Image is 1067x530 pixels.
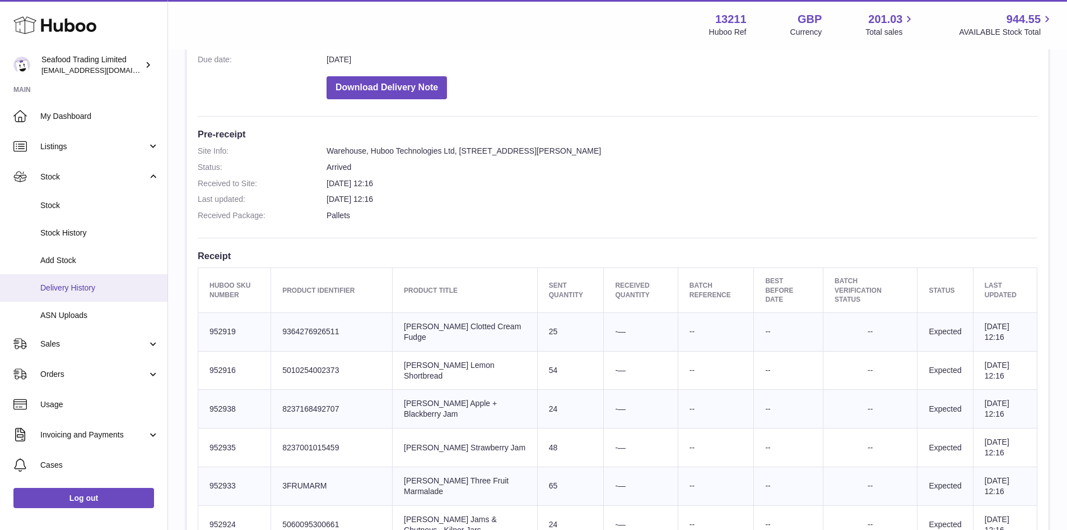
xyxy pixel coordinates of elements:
[917,312,973,351] td: Expected
[198,312,271,351] td: 952919
[790,27,822,38] div: Currency
[198,210,327,221] dt: Received Package:
[537,268,604,313] th: Sent Quantity
[198,390,271,428] td: 952938
[393,428,538,467] td: [PERSON_NAME] Strawberry Jam
[198,351,271,390] td: 952916
[973,428,1037,467] td: [DATE] 12:16
[198,128,1037,140] h3: Pre-receipt
[604,390,678,428] td: -—
[198,54,327,65] dt: Due date:
[13,488,154,508] a: Log out
[271,467,393,506] td: 3FRUMARM
[973,312,1037,351] td: [DATE] 12:16
[393,312,538,351] td: [PERSON_NAME] Clotted Cream Fudge
[327,194,1037,205] dd: [DATE] 12:16
[537,390,604,428] td: 24
[537,467,604,506] td: 65
[959,12,1054,38] a: 944.55 AVAILABLE Stock Total
[917,390,973,428] td: Expected
[1007,12,1041,27] span: 944.55
[798,12,822,27] strong: GBP
[271,312,393,351] td: 9364276926511
[835,519,906,530] div: --
[868,12,902,27] span: 201.03
[198,268,271,313] th: Huboo SKU Number
[678,351,754,390] td: --
[327,76,447,99] button: Download Delivery Note
[198,194,327,205] dt: Last updated:
[40,310,159,321] span: ASN Uploads
[40,399,159,410] span: Usage
[835,404,906,414] div: --
[41,54,142,76] div: Seafood Trading Limited
[917,428,973,467] td: Expected
[754,467,823,506] td: --
[393,268,538,313] th: Product title
[40,255,159,266] span: Add Stock
[754,312,823,351] td: --
[678,467,754,506] td: --
[835,443,906,453] div: --
[327,54,1037,65] dd: [DATE]
[604,351,678,390] td: -—
[917,351,973,390] td: Expected
[40,200,159,211] span: Stock
[604,428,678,467] td: -—
[40,172,147,182] span: Stock
[973,351,1037,390] td: [DATE] 12:16
[327,146,1037,156] dd: Warehouse, Huboo Technologies Ltd, [STREET_ADDRESS][PERSON_NAME]
[754,351,823,390] td: --
[835,481,906,491] div: --
[198,467,271,506] td: 952933
[678,268,754,313] th: Batch Reference
[40,339,147,349] span: Sales
[198,146,327,156] dt: Site Info:
[40,283,159,293] span: Delivery History
[327,178,1037,189] dd: [DATE] 12:16
[754,428,823,467] td: --
[973,268,1037,313] th: Last updated
[40,111,159,122] span: My Dashboard
[973,390,1037,428] td: [DATE] 12:16
[393,351,538,390] td: [PERSON_NAME] Lemon Shortbread
[198,178,327,189] dt: Received to Site:
[678,390,754,428] td: --
[973,467,1037,506] td: [DATE] 12:16
[604,467,678,506] td: -—
[327,162,1037,173] dd: Arrived
[835,326,906,337] div: --
[959,27,1054,38] span: AVAILABLE Stock Total
[271,351,393,390] td: 5010254002373
[678,312,754,351] td: --
[823,268,917,313] th: Batch Verification Status
[271,390,393,428] td: 8237168492707
[917,467,973,506] td: Expected
[537,312,604,351] td: 25
[13,57,30,73] img: online@rickstein.com
[604,312,678,351] td: -—
[865,12,915,38] a: 201.03 Total sales
[835,365,906,376] div: --
[198,428,271,467] td: 952935
[604,268,678,313] th: Received Quantity
[40,141,147,152] span: Listings
[393,467,538,506] td: [PERSON_NAME] Three Fruit Marmalade
[917,268,973,313] th: Status
[198,250,1037,262] h3: Receipt
[678,428,754,467] td: --
[865,27,915,38] span: Total sales
[715,12,747,27] strong: 13211
[40,460,159,471] span: Cases
[327,210,1037,221] dd: Pallets
[537,428,604,467] td: 48
[40,369,147,380] span: Orders
[40,228,159,238] span: Stock History
[537,351,604,390] td: 54
[40,430,147,440] span: Invoicing and Payments
[271,268,393,313] th: Product Identifier
[393,390,538,428] td: [PERSON_NAME] Apple + Blackberry Jam
[709,27,747,38] div: Huboo Ref
[754,390,823,428] td: --
[41,66,165,75] span: [EMAIL_ADDRESS][DOMAIN_NAME]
